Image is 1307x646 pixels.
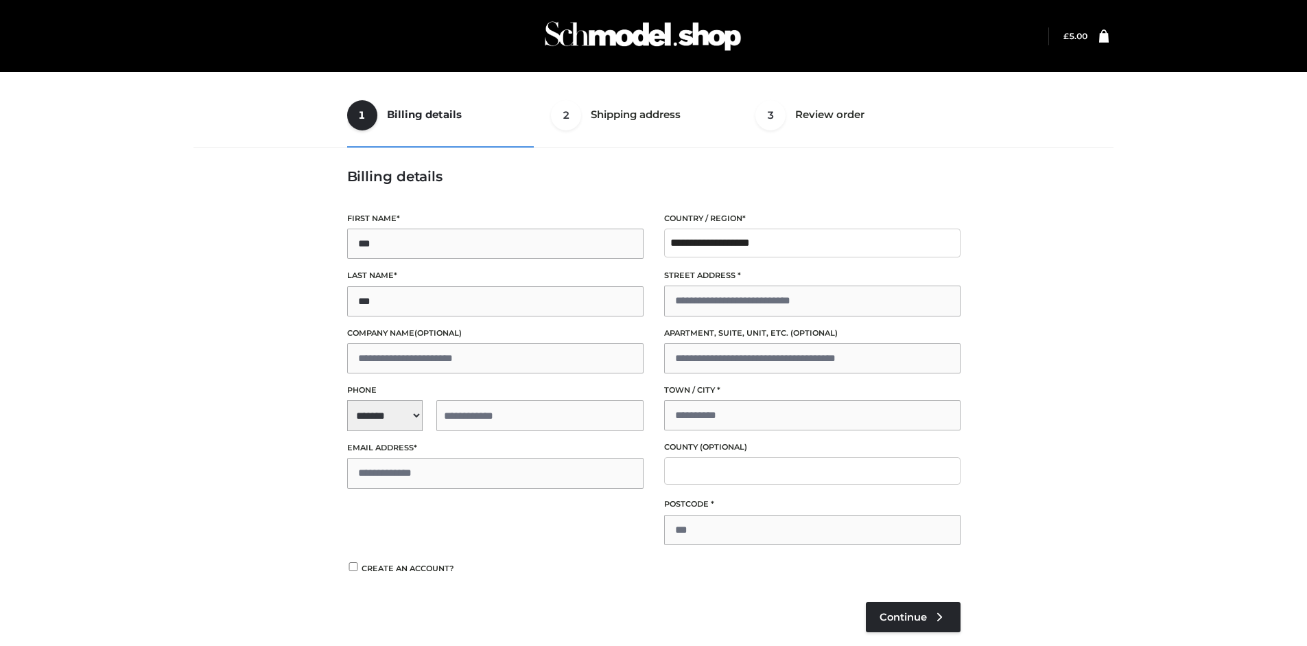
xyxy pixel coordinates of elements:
[664,212,961,225] label: Country / Region
[664,327,961,340] label: Apartment, suite, unit, etc.
[347,327,644,340] label: Company name
[790,328,838,338] span: (optional)
[347,384,644,397] label: Phone
[664,441,961,454] label: County
[664,384,961,397] label: Town / City
[664,269,961,282] label: Street address
[347,441,644,454] label: Email address
[540,9,746,63] img: Schmodel Admin 964
[347,562,360,571] input: Create an account?
[1063,31,1087,41] a: £5.00
[414,328,462,338] span: (optional)
[866,602,961,632] a: Continue
[347,168,961,185] h3: Billing details
[347,212,644,225] label: First name
[700,442,747,452] span: (optional)
[664,498,961,511] label: Postcode
[1063,31,1069,41] span: £
[362,564,454,573] span: Create an account?
[1063,31,1087,41] bdi: 5.00
[880,611,927,623] span: Continue
[347,269,644,282] label: Last name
